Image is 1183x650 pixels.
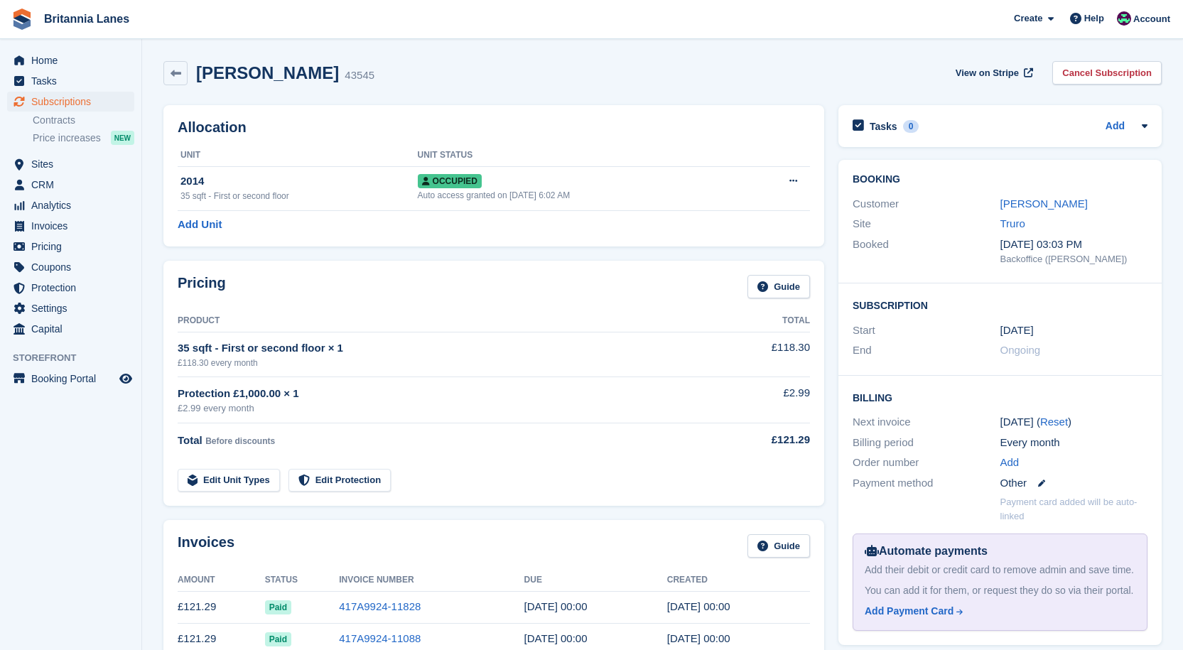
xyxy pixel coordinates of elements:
a: Add Payment Card [865,604,1130,619]
div: Billing period [853,435,1000,451]
th: Product [178,310,713,332]
a: 417A9924-11828 [339,600,421,612]
th: Total [713,310,810,332]
span: Booking Portal [31,369,117,389]
a: menu [7,71,134,91]
th: Unit Status [418,144,746,167]
span: Price increases [33,131,101,145]
div: You can add it for them, or request they do so via their portal. [865,583,1135,598]
div: £2.99 every month [178,401,713,416]
a: Add [1106,119,1125,135]
h2: Subscription [853,298,1147,312]
a: Britannia Lanes [38,7,135,31]
span: Paid [265,600,291,614]
h2: Booking [853,174,1147,185]
a: [PERSON_NAME] [1000,197,1088,210]
a: menu [7,369,134,389]
a: Price increases NEW [33,130,134,146]
time: 2024-06-30 23:00:00 UTC [1000,323,1034,339]
td: £121.29 [178,591,265,623]
h2: Pricing [178,275,226,298]
div: Start [853,323,1000,339]
div: 0 [903,120,919,133]
div: Protection £1,000.00 × 1 [178,386,713,402]
a: Reset [1040,416,1068,428]
td: £118.30 [713,332,810,377]
td: £2.99 [713,377,810,423]
a: menu [7,50,134,70]
span: Help [1084,11,1104,26]
div: End [853,342,1000,359]
span: Coupons [31,257,117,277]
h2: Tasks [870,120,897,133]
div: Every month [1000,435,1148,451]
time: 2025-08-31 23:00:00 UTC [524,632,588,644]
div: £118.30 every month [178,357,713,369]
span: Ongoing [1000,344,1041,356]
span: Before discounts [205,436,275,446]
h2: [PERSON_NAME] [196,63,339,82]
a: menu [7,92,134,112]
th: Status [265,569,340,592]
div: Add their debit or credit card to remove admin and save time. [865,563,1135,578]
a: menu [7,257,134,277]
a: 417A9924-11088 [339,632,421,644]
span: Pricing [31,237,117,256]
a: Truro [1000,217,1025,229]
div: Add Payment Card [865,604,954,619]
a: menu [7,195,134,215]
span: Occupied [418,174,482,188]
a: menu [7,278,134,298]
span: Subscriptions [31,92,117,112]
span: CRM [31,175,117,195]
div: Payment method [853,475,1000,492]
div: Next invoice [853,414,1000,430]
div: 2014 [180,173,418,190]
div: Order number [853,455,1000,471]
a: Preview store [117,370,134,387]
span: Invoices [31,216,117,236]
div: 35 sqft - First or second floor × 1 [178,340,713,357]
div: Customer [853,196,1000,212]
div: 35 sqft - First or second floor [180,190,418,202]
a: Cancel Subscription [1052,61,1162,85]
span: Capital [31,319,117,339]
div: 43545 [345,67,374,84]
a: menu [7,319,134,339]
span: Create [1014,11,1042,26]
div: Booked [853,237,1000,266]
th: Due [524,569,667,592]
span: Analytics [31,195,117,215]
span: Protection [31,278,117,298]
span: Storefront [13,351,141,365]
a: menu [7,216,134,236]
img: stora-icon-8386f47178a22dfd0bd8f6a31ec36ba5ce8667c1dd55bd0f319d3a0aa187defe.svg [11,9,33,30]
div: [DATE] ( ) [1000,414,1148,430]
span: Home [31,50,117,70]
span: Paid [265,632,291,646]
span: View on Stripe [956,66,1019,80]
a: Edit Unit Types [178,469,280,492]
span: Sites [31,154,117,174]
a: menu [7,298,134,318]
span: Tasks [31,71,117,91]
time: 2025-09-30 23:00:29 UTC [667,600,730,612]
a: Contracts [33,114,134,127]
a: menu [7,237,134,256]
div: NEW [111,131,134,145]
div: Backoffice ([PERSON_NAME]) [1000,252,1148,266]
a: Guide [747,534,810,558]
div: [DATE] 03:03 PM [1000,237,1148,253]
a: menu [7,175,134,195]
th: Unit [178,144,418,167]
a: Guide [747,275,810,298]
div: Other [1000,475,1148,492]
a: Edit Protection [288,469,391,492]
a: menu [7,154,134,174]
img: Kirsty Miles [1117,11,1131,26]
div: Automate payments [865,543,1135,560]
th: Invoice Number [339,569,524,592]
h2: Billing [853,390,1147,404]
a: Add [1000,455,1020,471]
th: Amount [178,569,265,592]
